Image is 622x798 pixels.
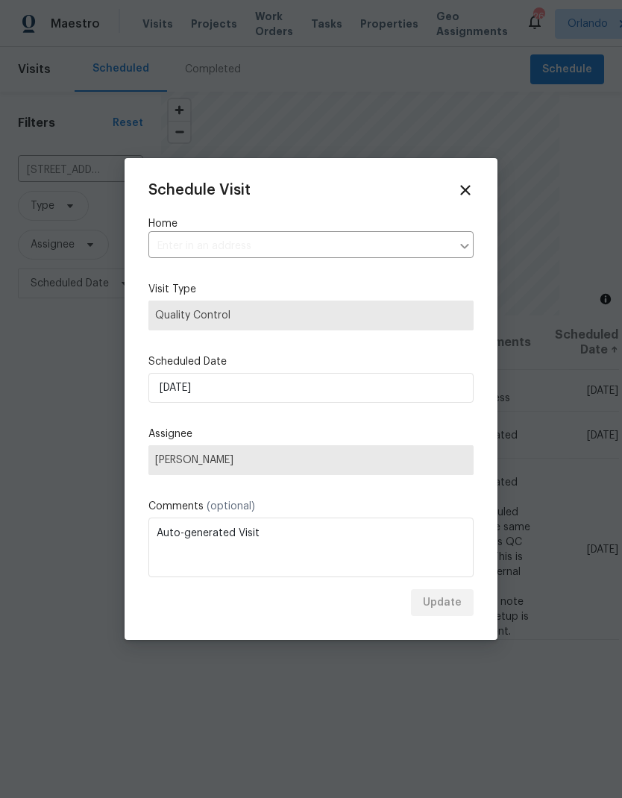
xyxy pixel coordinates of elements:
[457,182,474,198] span: Close
[148,235,451,258] input: Enter in an address
[148,427,474,442] label: Assignee
[155,454,467,466] span: [PERSON_NAME]
[148,282,474,297] label: Visit Type
[155,308,467,323] span: Quality Control
[207,501,255,512] span: (optional)
[148,354,474,369] label: Scheduled Date
[148,216,474,231] label: Home
[148,518,474,577] textarea: Auto-generated Visit
[148,183,251,198] span: Schedule Visit
[148,499,474,514] label: Comments
[148,373,474,403] input: M/D/YYYY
